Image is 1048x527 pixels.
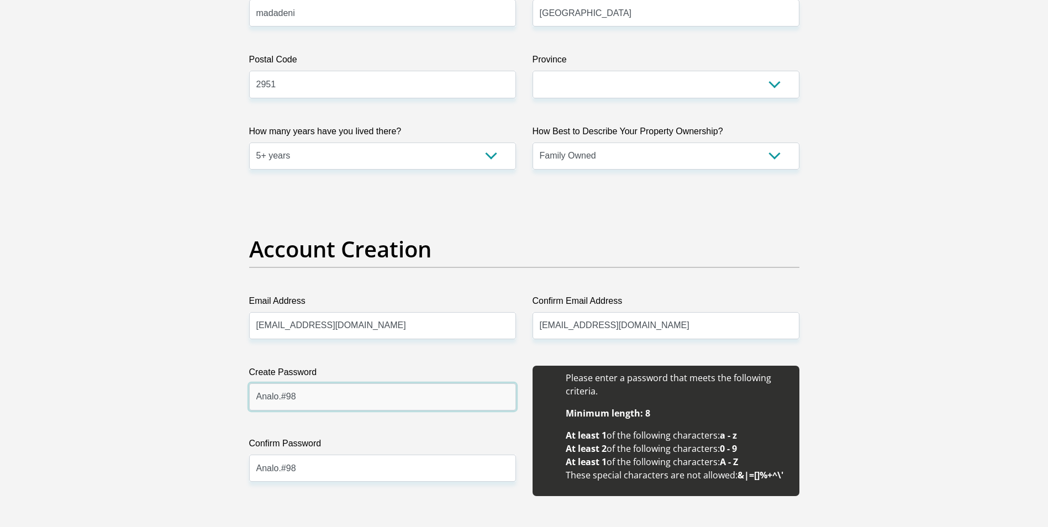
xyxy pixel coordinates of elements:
b: At least 1 [566,456,607,468]
li: of the following characters: [566,455,788,468]
b: A - Z [720,456,738,468]
label: How Best to Describe Your Property Ownership? [533,125,799,143]
li: Please enter a password that meets the following criteria. [566,371,788,398]
select: Please Select a Province [533,71,799,98]
b: At least 2 [566,442,607,455]
input: Postal Code [249,71,516,98]
b: Minimum length: 8 [566,407,650,419]
li: of the following characters: [566,442,788,455]
label: How many years have you lived there? [249,125,516,143]
input: Create Password [249,383,516,410]
b: a - z [720,429,737,441]
input: Confirm Email Address [533,312,799,339]
label: Create Password [249,366,516,383]
label: Email Address [249,294,516,312]
li: of the following characters: [566,429,788,442]
label: Province [533,53,799,71]
b: 0 - 9 [720,442,737,455]
label: Confirm Email Address [533,294,799,312]
b: At least 1 [566,429,607,441]
select: Please select a value [533,143,799,170]
b: &|=[]%+^\' [738,469,783,481]
label: Postal Code [249,53,516,71]
input: Confirm Password [249,455,516,482]
label: Confirm Password [249,437,516,455]
h2: Account Creation [249,236,799,262]
li: These special characters are not allowed: [566,468,788,482]
input: Email Address [249,312,516,339]
select: Please select a value [249,143,516,170]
